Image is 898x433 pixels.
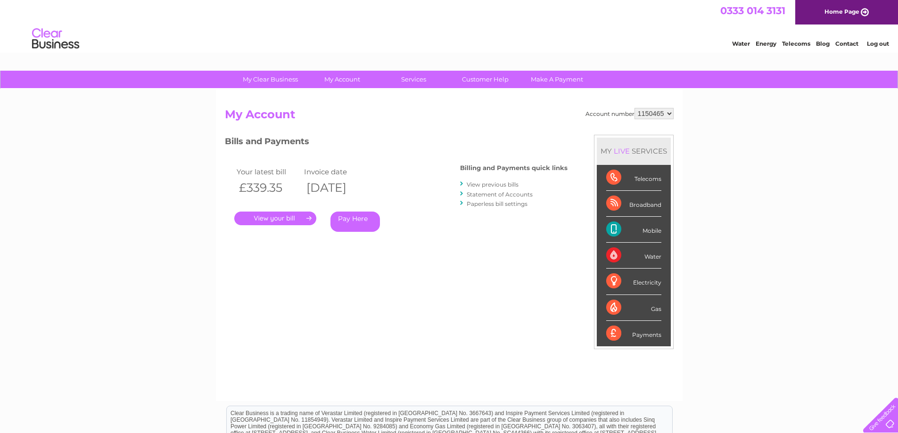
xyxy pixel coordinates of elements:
[330,212,380,232] a: Pay Here
[606,295,661,321] div: Gas
[606,321,661,346] div: Payments
[518,71,596,88] a: Make A Payment
[816,40,830,47] a: Blog
[303,71,381,88] a: My Account
[606,165,661,191] div: Telecoms
[606,269,661,294] div: Electricity
[234,178,302,197] th: £339.35
[732,40,750,47] a: Water
[867,40,889,47] a: Log out
[467,200,527,207] a: Paperless bill settings
[585,108,674,119] div: Account number
[227,5,672,46] div: Clear Business is a trading name of Verastar Limited (registered in [GEOGRAPHIC_DATA] No. 3667643...
[606,217,661,243] div: Mobile
[225,135,568,151] h3: Bills and Payments
[467,181,519,188] a: View previous bills
[597,138,671,164] div: MY SERVICES
[302,165,370,178] td: Invoice date
[835,40,858,47] a: Contact
[720,5,785,16] a: 0333 014 3131
[302,178,370,197] th: [DATE]
[234,212,316,225] a: .
[782,40,810,47] a: Telecoms
[606,191,661,217] div: Broadband
[234,165,302,178] td: Your latest bill
[225,108,674,126] h2: My Account
[32,25,80,53] img: logo.png
[375,71,453,88] a: Services
[612,147,632,155] div: LIVE
[231,71,309,88] a: My Clear Business
[606,243,661,269] div: Water
[467,191,533,198] a: Statement of Accounts
[756,40,776,47] a: Energy
[460,164,568,172] h4: Billing and Payments quick links
[446,71,524,88] a: Customer Help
